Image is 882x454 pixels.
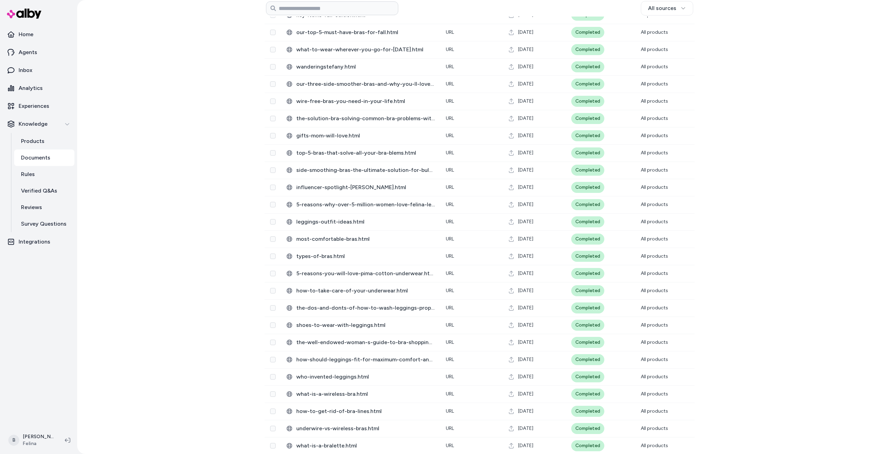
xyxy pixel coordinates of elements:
span: All products [641,253,668,259]
span: URL [446,305,454,311]
span: URL [446,236,454,242]
span: [DATE] [518,442,533,449]
span: URL [446,270,454,276]
p: Documents [21,154,50,162]
span: gifts-mom-will-love.html [296,132,435,140]
span: URL [446,357,454,362]
span: wire-free-bras-you-need-in-your-life.html [296,97,435,105]
button: Select row [270,202,276,207]
span: URL [446,408,454,414]
p: Agents [19,48,37,56]
span: All products [641,150,668,156]
span: [DATE] [518,373,533,380]
a: Agents [3,44,74,61]
div: Completed [571,96,604,107]
div: Completed [571,216,604,227]
div: our-top-5-must-have-bras-for-fall.html [287,28,435,37]
span: wanderingstefany.html [296,63,435,71]
p: Integrations [19,238,50,246]
span: All products [641,98,668,104]
span: URL [446,374,454,380]
span: All products [641,47,668,52]
a: Products [14,133,74,149]
span: side-smoothing-bras-the-ultimate-solution-for-bulges.html [296,166,435,174]
a: Verified Q&As [14,183,74,199]
span: [DATE] [518,218,533,225]
span: All products [641,288,668,293]
span: All products [641,167,668,173]
div: wire-free-bras-you-need-in-your-life.html [287,97,435,105]
span: All products [641,270,668,276]
button: Select row [270,391,276,397]
span: our-three-side-smoother-bras-and-why-you-ll-love-them.html [296,80,435,88]
button: Select row [270,271,276,276]
span: All products [641,29,668,35]
span: All products [641,219,668,225]
span: [DATE] [518,98,533,105]
span: Felina [23,440,54,447]
span: All products [641,391,668,397]
div: Completed [571,423,604,434]
span: URL [446,115,454,121]
span: [DATE] [518,391,533,398]
span: shoes-to-wear-with-leggings.html [296,321,435,329]
span: URL [446,150,454,156]
span: All sources [648,4,676,12]
div: the-well-endowed-woman-s-guide-to-bra-shopping.html [287,338,435,347]
div: Completed [571,337,604,348]
span: 5-reasons-why-over-5-million-women-love-felina-leggings.html [296,200,435,209]
span: top-5-bras-that-solve-all-your-bra-blems.html [296,149,435,157]
span: URL [446,425,454,431]
div: types-of-bras.html [287,252,435,260]
button: Select row [270,236,276,242]
div: Completed [571,440,604,451]
div: leggings-outfit-ideas.html [287,218,435,226]
span: URL [446,253,454,259]
button: Select row [270,64,276,70]
span: All products [641,184,668,190]
button: Select row [270,322,276,328]
div: top-5-bras-that-solve-all-your-bra-blems.html [287,149,435,157]
p: Inbox [19,66,32,74]
div: Completed [571,199,604,210]
a: Home [3,26,74,43]
span: URL [446,288,454,293]
button: Select row [270,254,276,259]
span: URL [446,202,454,207]
span: URL [446,443,454,448]
span: All products [641,357,668,362]
button: Select row [270,409,276,414]
span: URL [446,64,454,70]
div: what-to-wear-wherever-you-go-for-memorial-day.html [287,45,435,54]
span: All products [641,305,668,311]
div: Completed [571,302,604,313]
button: Select row [270,443,276,448]
div: Completed [571,130,604,141]
p: Experiences [19,102,49,110]
div: Completed [571,268,604,279]
div: Completed [571,61,604,72]
span: All products [641,374,668,380]
a: Experiences [3,98,74,114]
span: the-solution-bra-solving-common-bra-problems-with-style-and-comfort.html [296,114,435,123]
button: Select row [270,99,276,104]
span: who-invented-leggings.html [296,373,435,381]
div: 5-reasons-you-will-love-pima-cotton-underwear.html [287,269,435,278]
div: how-to-take-care-of-your-underwear.html [287,287,435,295]
span: what-to-wear-wherever-you-go-for-[DATE].html [296,45,435,54]
div: Completed [571,285,604,296]
div: how-to-get-rid-of-bra-lines.html [287,407,435,415]
span: [DATE] [518,184,533,191]
span: [DATE] [518,236,533,243]
a: Inbox [3,62,74,79]
div: Completed [571,389,604,400]
span: URL [446,322,454,328]
span: URL [446,219,454,225]
span: URL [446,391,454,397]
div: Completed [571,234,604,245]
span: [DATE] [518,270,533,277]
span: types-of-bras.html [296,252,435,260]
p: Home [19,30,33,39]
div: Completed [571,320,604,331]
span: underwire-vs-wireless-bras.html [296,424,435,433]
